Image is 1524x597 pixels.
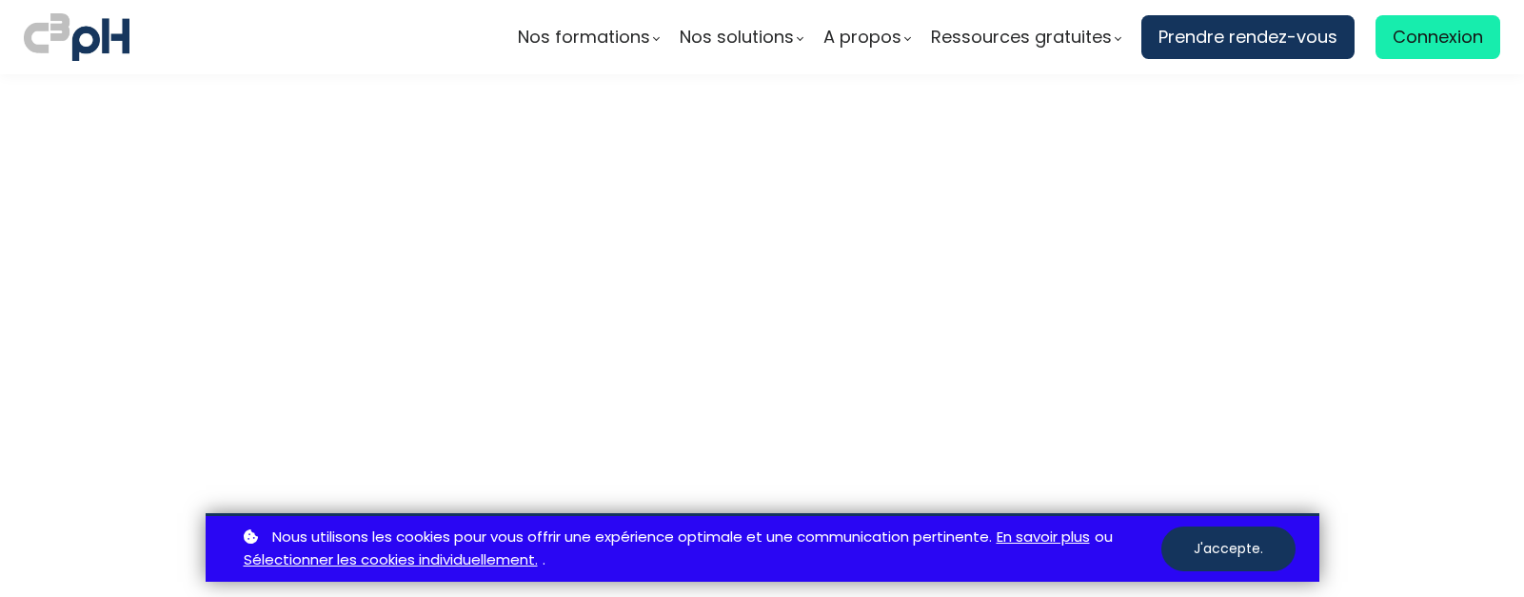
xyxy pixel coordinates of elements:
[244,548,538,572] a: Sélectionner les cookies individuellement.
[24,10,129,65] img: logo C3PH
[1161,527,1296,571] button: J'accepte.
[1158,23,1337,51] span: Prendre rendez-vous
[823,23,901,51] span: A propos
[680,23,794,51] span: Nos solutions
[1393,23,1483,51] span: Connexion
[1141,15,1355,59] a: Prendre rendez-vous
[239,526,1161,573] p: ou .
[272,526,992,549] span: Nous utilisons les cookies pour vous offrir une expérience optimale et une communication pertinente.
[518,23,650,51] span: Nos formations
[1376,15,1500,59] a: Connexion
[931,23,1112,51] span: Ressources gratuites
[997,526,1090,549] a: En savoir plus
